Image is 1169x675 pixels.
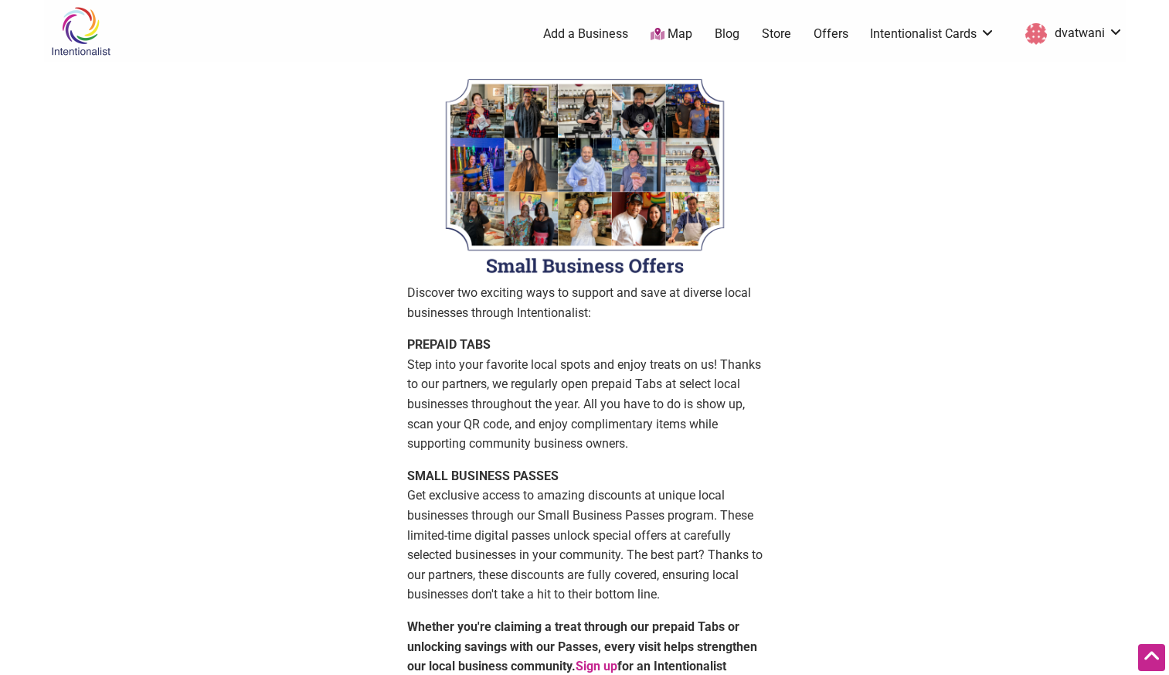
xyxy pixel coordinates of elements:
[407,283,763,322] p: Discover two exciting ways to support and save at diverse local businesses through Intentionalist:
[1138,644,1165,671] div: Scroll Back to Top
[407,337,491,352] strong: PREPAID TABS
[407,469,559,483] strong: SMALL BUSINESS PASSES
[1018,20,1123,48] a: dvatwani
[44,6,117,56] img: Intentionalist
[543,26,628,43] a: Add a Business
[576,659,617,673] a: Sign up
[762,26,791,43] a: Store
[715,26,739,43] a: Blog
[407,70,763,283] img: Welcome to Intentionalist Passes
[814,26,848,43] a: Offers
[651,26,692,43] a: Map
[407,335,763,454] p: Step into your favorite local spots and enjoy treats on us! Thanks to our partners, we regularly ...
[870,26,995,43] a: Intentionalist Cards
[407,466,763,605] p: Get exclusive access to amazing discounts at unique local businesses through our Small Business P...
